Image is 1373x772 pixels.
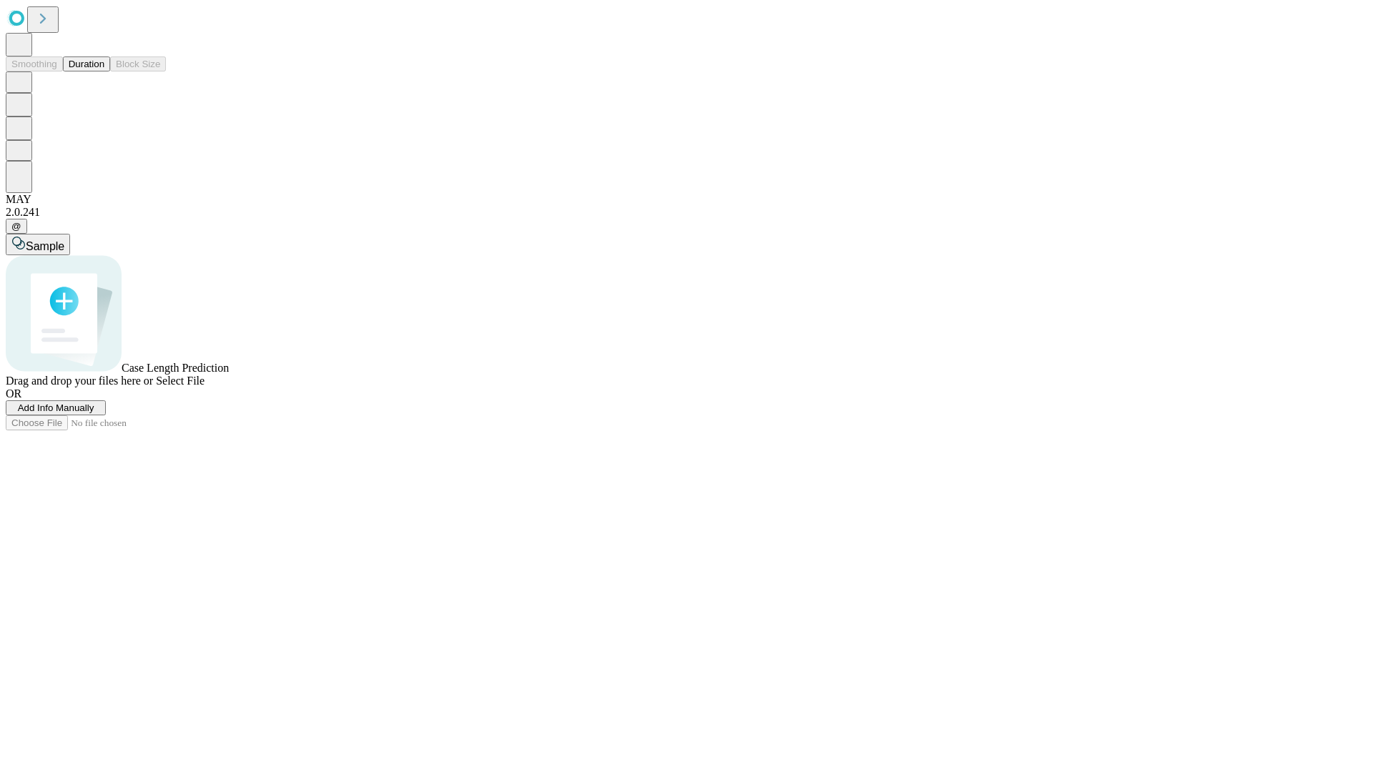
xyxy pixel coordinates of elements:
[6,234,70,255] button: Sample
[122,362,229,374] span: Case Length Prediction
[11,221,21,232] span: @
[6,375,153,387] span: Drag and drop your files here or
[18,402,94,413] span: Add Info Manually
[6,400,106,415] button: Add Info Manually
[6,206,1367,219] div: 2.0.241
[6,56,63,71] button: Smoothing
[63,56,110,71] button: Duration
[156,375,205,387] span: Select File
[6,219,27,234] button: @
[6,193,1367,206] div: MAY
[26,240,64,252] span: Sample
[6,387,21,400] span: OR
[110,56,166,71] button: Block Size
